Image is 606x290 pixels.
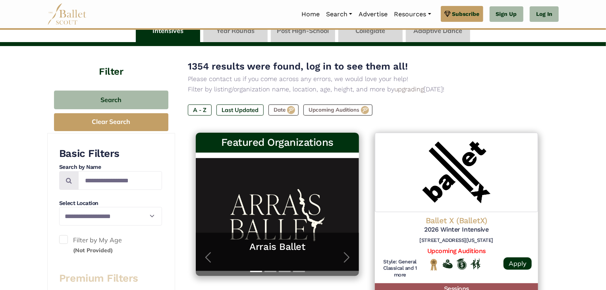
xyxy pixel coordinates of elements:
[444,10,451,18] img: gem.svg
[134,19,202,42] li: Intensives
[298,6,323,23] a: Home
[268,104,299,116] label: Date
[264,267,276,276] button: Slide 2
[490,6,523,22] a: Sign Up
[202,19,269,42] li: Year Rounds
[54,113,168,131] button: Clear Search
[47,46,175,79] h4: Filter
[293,267,305,276] button: Slide 4
[204,241,351,253] a: Arrais Ballet
[59,272,162,285] h3: Premium Filters
[337,19,404,42] li: Collegiate
[443,259,453,268] img: Offers Financial Aid
[427,247,486,255] a: Upcoming Auditions
[279,267,291,276] button: Slide 3
[471,259,481,269] img: In Person
[323,6,355,23] a: Search
[381,259,419,279] h6: Style: General Classical and 1 more
[355,6,391,23] a: Advertise
[404,19,472,42] li: Adaptive Dance
[269,19,337,42] li: Post High-School
[59,147,162,160] h3: Basic Filters
[530,6,559,22] a: Log In
[73,247,113,254] small: (Not Provided)
[381,237,532,244] h6: [STREET_ADDRESS][US_STATE]
[59,199,162,207] h4: Select Location
[452,10,480,18] span: Subscribe
[394,85,424,93] a: upgrading
[504,257,532,270] a: Apply
[59,163,162,171] h4: Search by Name
[188,84,546,95] p: Filter by listing/organization name, location, age, height, and more by [DATE]!
[441,6,483,22] a: Subscribe
[188,104,212,116] label: A - Z
[375,133,538,212] img: Logo
[429,259,439,271] img: National
[188,61,408,72] span: 1354 results were found, log in to see them all!
[188,74,546,84] p: Please contact us if you come across any errors, we would love your help!
[250,267,262,276] button: Slide 1
[381,226,532,234] h5: 2026 Winter Intensive
[59,235,162,255] label: Filter by My Age
[216,104,264,116] label: Last Updated
[381,215,532,226] h4: Ballet X (BalletX)
[391,6,434,23] a: Resources
[303,104,372,116] label: Upcoming Auditions
[78,171,162,190] input: Search by names...
[54,91,168,109] button: Search
[202,136,353,149] h3: Featured Organizations
[457,259,467,270] img: Offers Scholarship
